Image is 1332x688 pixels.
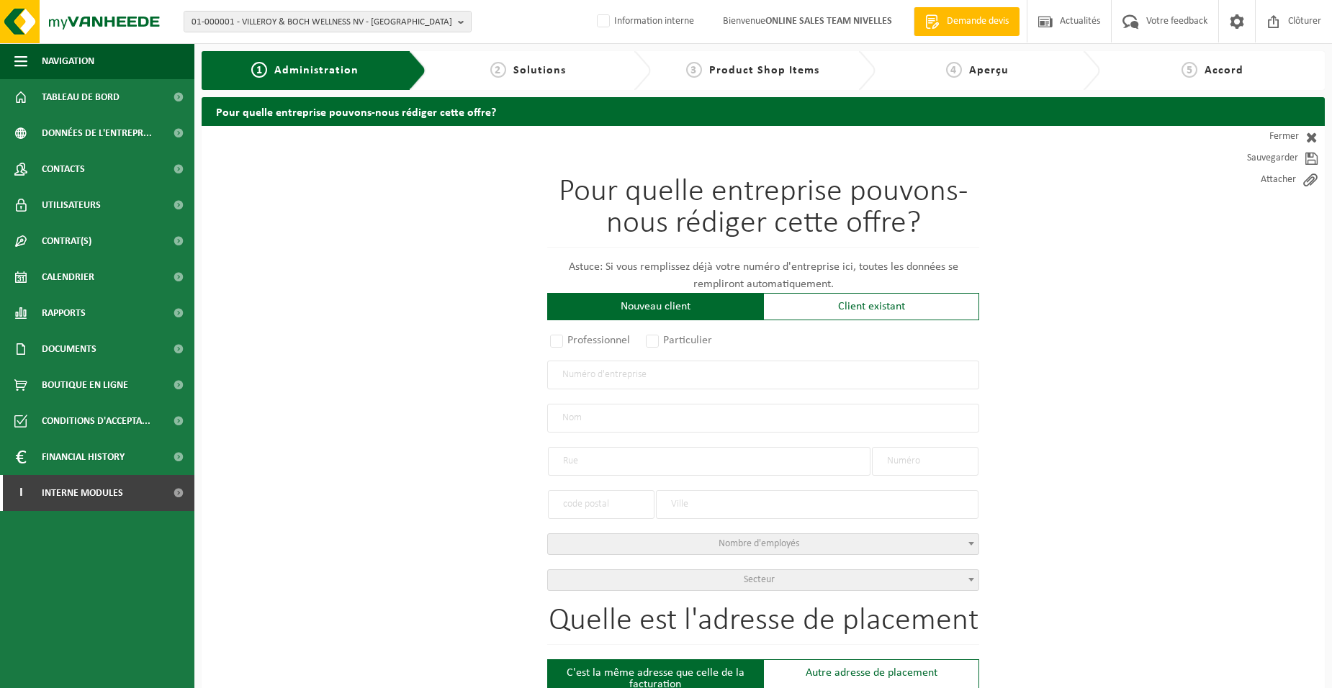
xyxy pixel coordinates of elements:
a: 5Accord [1107,62,1318,79]
span: Navigation [42,43,94,79]
a: 2Solutions [433,62,622,79]
span: Documents [42,331,96,367]
input: Rue [548,447,870,476]
span: 1 [251,62,267,78]
span: Financial History [42,439,125,475]
span: Calendrier [42,259,94,295]
span: 01-000001 - VILLEROY & BOCH WELLNESS NV - [GEOGRAPHIC_DATA] [192,12,452,33]
span: Secteur [744,574,775,585]
span: 2 [490,62,506,78]
h1: Quelle est l'adresse de placement [547,605,979,645]
input: Nom [547,404,979,433]
input: Numéro [872,447,978,476]
span: I [14,475,27,511]
span: Accord [1205,65,1243,76]
span: 4 [946,62,962,78]
span: 3 [686,62,702,78]
a: 3Product Shop Items [658,62,847,79]
div: Nouveau client [547,293,763,320]
span: Données de l'entrepr... [42,115,152,151]
span: Aperçu [969,65,1009,76]
div: Client existant [763,293,979,320]
span: Contacts [42,151,85,187]
a: Sauvegarder [1195,148,1325,169]
span: Rapports [42,295,86,331]
span: Boutique en ligne [42,367,128,403]
strong: ONLINE SALES TEAM NIVELLES [765,16,892,27]
span: Tableau de bord [42,79,120,115]
label: Information interne [594,11,694,32]
label: Professionnel [547,330,634,350]
a: 4Aperçu [883,62,1071,79]
label: Particulier [643,330,716,350]
span: 5 [1182,62,1197,78]
h2: Pour quelle entreprise pouvons-nous rédiger cette offre? [202,97,1325,125]
span: Demande devis [943,14,1012,29]
input: Ville [656,490,978,519]
a: Demande devis [914,7,1020,36]
span: Product Shop Items [709,65,819,76]
a: Attacher [1195,169,1325,191]
span: Nombre d'employés [719,538,799,549]
p: Astuce: Si vous remplissez déjà votre numéro d'entreprise ici, toutes les données se rempliront a... [547,258,979,293]
span: Contrat(s) [42,223,91,259]
span: Solutions [513,65,566,76]
button: 01-000001 - VILLEROY & BOCH WELLNESS NV - [GEOGRAPHIC_DATA] [184,11,472,32]
input: Numéro d'entreprise [547,361,979,389]
h1: Pour quelle entreprise pouvons-nous rédiger cette offre? [547,176,979,248]
input: code postal [548,490,654,519]
a: 1Administration [212,62,397,79]
span: Administration [274,65,359,76]
span: Conditions d'accepta... [42,403,150,439]
a: Fermer [1195,126,1325,148]
span: Interne modules [42,475,123,511]
span: Utilisateurs [42,187,101,223]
